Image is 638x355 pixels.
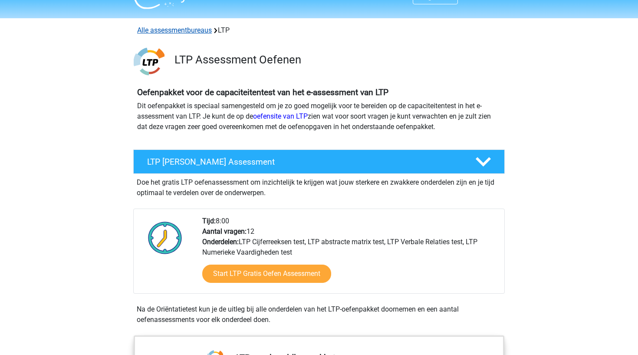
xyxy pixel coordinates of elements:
p: Dit oefenpakket is speciaal samengesteld om je zo goed mogelijk voor te bereiden op de capaciteit... [137,101,501,132]
a: oefensite van LTP [253,112,308,120]
a: LTP [PERSON_NAME] Assessment [130,149,508,174]
div: LTP [134,25,504,36]
div: Na de Oriëntatietest kun je de uitleg bij alle onderdelen van het LTP-oefenpakket doornemen en ee... [133,304,505,325]
b: Aantal vragen: [202,227,247,236]
img: Klok [143,216,187,259]
h4: LTP [PERSON_NAME] Assessment [147,157,461,167]
div: Doe het gratis LTP oefenassessment om inzichtelijk te krijgen wat jouw sterkere en zwakkere onder... [133,174,505,198]
b: Onderdelen: [202,238,239,246]
b: Tijd: [202,217,216,225]
a: Alle assessmentbureaus [137,26,212,34]
div: 8:00 12 LTP Cijferreeksen test, LTP abstracte matrix test, LTP Verbale Relaties test, LTP Numerie... [196,216,504,293]
h3: LTP Assessment Oefenen [174,53,498,66]
b: Oefenpakket voor de capaciteitentest van het e-assessment van LTP [137,87,388,97]
img: ltp.png [134,46,164,77]
a: Start LTP Gratis Oefen Assessment [202,265,331,283]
